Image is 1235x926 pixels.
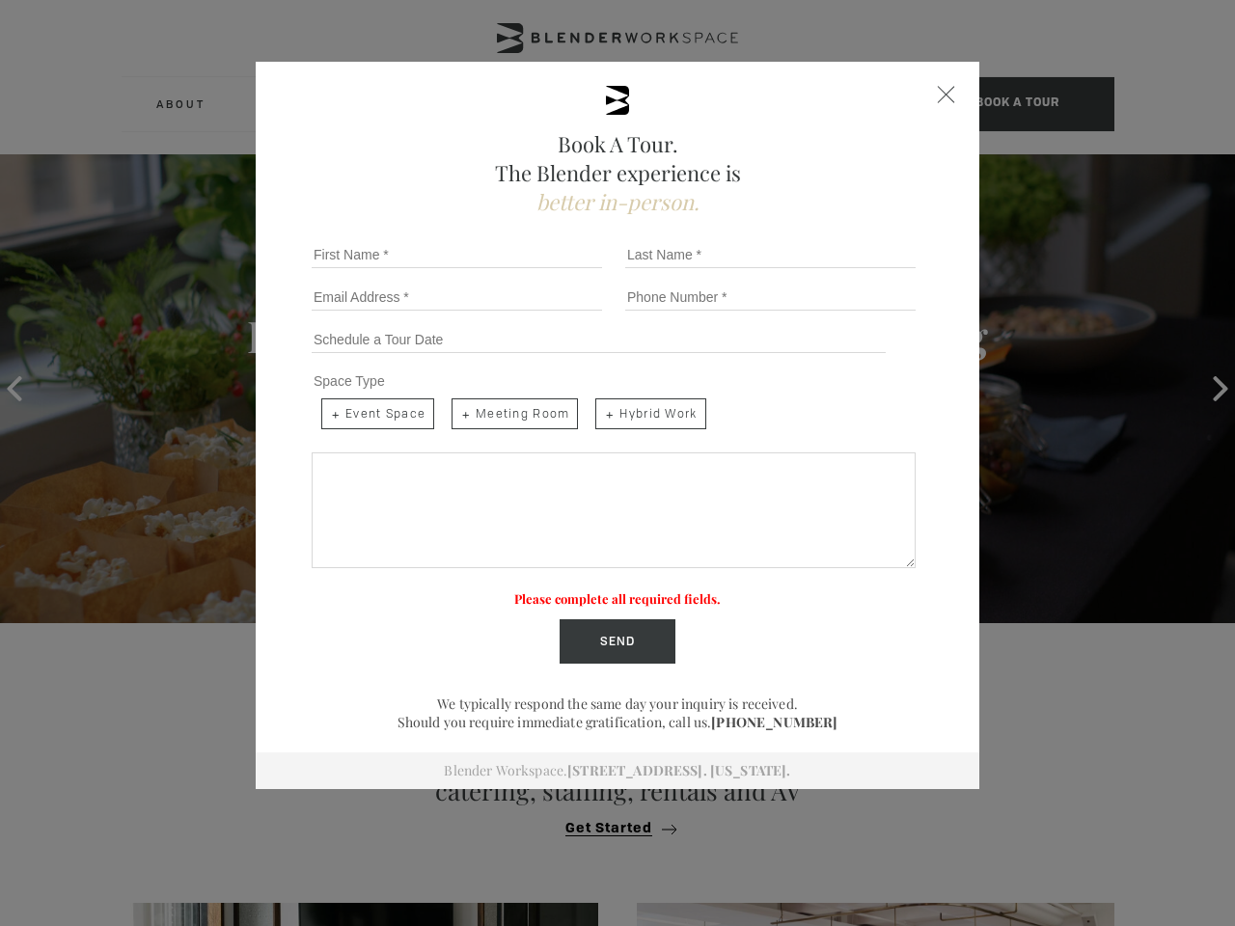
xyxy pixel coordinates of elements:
[312,326,886,353] input: Schedule a Tour Date
[567,761,790,779] a: [STREET_ADDRESS]. [US_STATE].
[514,590,721,607] label: Please complete all required fields.
[304,129,931,216] h2: Book A Tour. The Blender experience is
[312,284,602,311] input: Email Address *
[536,187,700,216] span: better in-person.
[452,398,578,429] span: Meeting Room
[938,86,955,103] div: Close form
[595,398,705,429] span: Hybrid Work
[314,373,385,389] span: Space Type
[711,713,837,731] a: [PHONE_NUMBER]
[304,694,931,713] p: We typically respond the same day your inquiry is received.
[625,284,916,311] input: Phone Number *
[560,619,675,664] input: Send
[304,713,931,731] p: Should you require immediate gratification, call us.
[256,752,979,789] div: Blender Workspace.
[321,398,434,429] span: Event Space
[625,241,916,268] input: Last Name *
[312,241,602,268] input: First Name *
